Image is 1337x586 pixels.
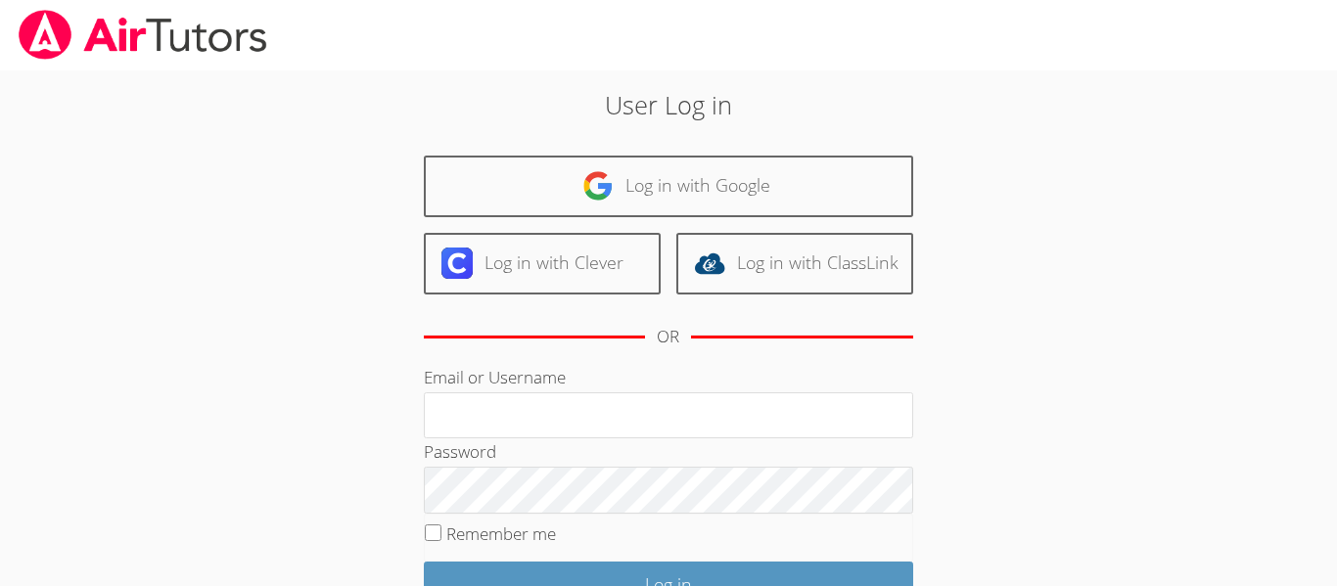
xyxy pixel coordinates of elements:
label: Email or Username [424,366,566,388]
img: airtutors_banner-c4298cdbf04f3fff15de1276eac7730deb9818008684d7c2e4769d2f7ddbe033.png [17,10,269,60]
a: Log in with ClassLink [676,233,913,294]
label: Password [424,440,496,463]
img: google-logo-50288ca7cdecda66e5e0955fdab243c47b7ad437acaf1139b6f446037453330a.svg [582,170,614,202]
h2: User Log in [307,86,1030,123]
a: Log in with Clever [424,233,661,294]
div: OR [657,323,679,351]
img: classlink-logo-d6bb404cc1216ec64c9a2012d9dc4662098be43eaf13dc465df04b49fa7ab582.svg [694,248,725,279]
a: Log in with Google [424,156,913,217]
label: Remember me [446,522,556,545]
img: clever-logo-6eab21bc6e7a338710f1a6ff85c0baf02591cd810cc4098c63d3a4b26e2feb20.svg [441,248,473,279]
